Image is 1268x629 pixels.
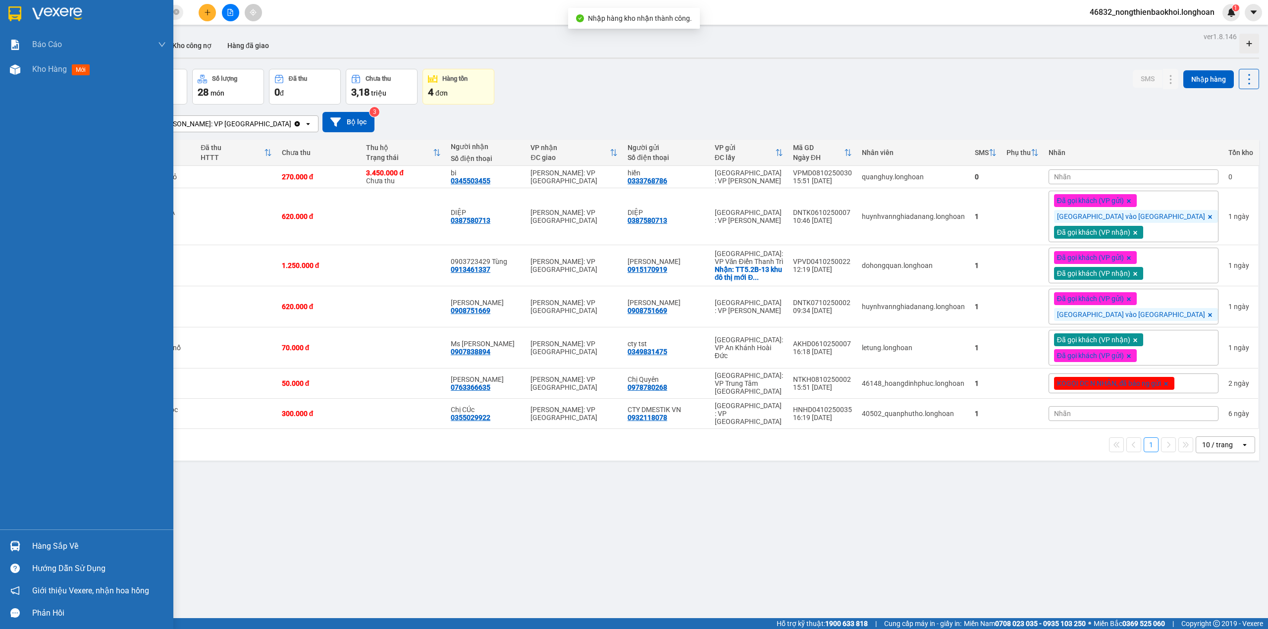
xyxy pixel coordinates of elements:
span: 4 [428,86,433,98]
strong: 0369 525 060 [1122,620,1165,628]
div: Trạng thái [366,154,433,161]
span: Miền Bắc [1094,618,1165,629]
div: 0903723429 Tùng [451,258,521,265]
span: plus [204,9,211,16]
div: Chưa thu [282,149,357,157]
div: 0763366635 [451,383,490,391]
span: down [158,41,166,49]
span: Báo cáo [32,38,62,51]
span: ngày [1234,344,1249,352]
span: notification [10,586,20,595]
img: icon-new-feature [1227,8,1236,17]
div: 15:51 [DATE] [793,383,852,391]
div: Số điện thoại [628,154,705,161]
div: 1 [975,303,997,311]
div: 46148_hoangdinhphuc.longhoan [862,379,965,387]
span: ngày [1234,212,1249,220]
div: 40502_quanphutho.longhoan [862,410,965,418]
div: trần đình duy khoa [628,299,705,307]
th: Toggle SortBy [526,140,623,166]
div: DNTK0710250002 [793,299,852,307]
div: 15:51 [DATE] [793,177,852,185]
sup: 1 [1232,4,1239,11]
span: 3,18 [351,86,370,98]
span: mới [72,64,90,75]
div: 270.000 đ [282,173,357,181]
div: AKHD0610250007 [793,340,852,348]
span: Mã đơn: HQTP1210250001 [4,60,152,73]
div: Đã thu [289,75,307,82]
div: [GEOGRAPHIC_DATA]: VP Trung Tâm [GEOGRAPHIC_DATA] [715,371,783,395]
span: message [10,608,20,618]
div: 0 [975,173,997,181]
span: [GEOGRAPHIC_DATA] vào [GEOGRAPHIC_DATA] [1057,310,1205,319]
div: 1 [1228,303,1253,311]
div: [GEOGRAPHIC_DATA] : VP [PERSON_NAME] [715,299,783,314]
div: Hướng dẫn sử dụng [32,561,166,576]
span: [PHONE_NUMBER] [4,34,75,51]
button: aim [245,4,262,21]
div: Anh Tiến [451,375,521,383]
div: [PERSON_NAME]: VP [GEOGRAPHIC_DATA] [530,169,618,185]
div: 0913461337 [451,265,490,273]
div: bi [451,169,521,177]
th: Toggle SortBy [788,140,857,166]
div: Phản hồi [32,606,166,621]
div: DIỆP [628,209,705,216]
div: 0387580713 [451,216,490,224]
span: ngày [1234,410,1249,418]
div: [PERSON_NAME]: VP [GEOGRAPHIC_DATA] [530,299,618,314]
div: 0908751669 [628,307,667,314]
svg: open [304,120,312,128]
div: [GEOGRAPHIC_DATA] : VP [PERSON_NAME] [715,209,783,224]
div: Mã GD [793,144,844,152]
button: Kho công nợ [164,34,219,57]
svg: open [1241,441,1249,449]
div: huynhvannghiadanang.longhoan [862,212,965,220]
img: logo-vxr [8,6,21,21]
div: 1 [975,262,997,269]
div: SMS [975,149,989,157]
div: [PERSON_NAME]: VP [GEOGRAPHIC_DATA] [530,406,618,421]
span: close-circle [173,9,179,15]
th: Toggle SortBy [970,140,1002,166]
div: VPVD0410250022 [793,258,852,265]
div: 50.000 đ [282,379,357,387]
span: Miền Nam [964,618,1086,629]
div: 1 [975,410,997,418]
button: Số lượng28món [192,69,264,105]
span: Đã gọi khách (VP nhận) [1057,228,1130,237]
div: Chị Quyên [628,375,705,383]
div: 6 [1228,410,1253,418]
div: 0333768786 [628,177,667,185]
strong: 1900 633 818 [825,620,868,628]
span: close-circle [173,8,179,17]
span: món [211,89,224,97]
span: 28 [198,86,209,98]
button: Hàng tồn4đơn [423,69,494,105]
div: [GEOGRAPHIC_DATA] : VP [GEOGRAPHIC_DATA] [715,402,783,425]
div: Phụ thu [1006,149,1031,157]
span: KOGỌI DC N NHẬN, đã báo ng gửi [1057,379,1162,388]
div: [PERSON_NAME]: VP [GEOGRAPHIC_DATA] [530,375,618,391]
div: VP nhận [530,144,610,152]
div: Ms An [451,340,521,348]
img: warehouse-icon [10,64,20,75]
span: Đã gọi khách (VP gửi) [1057,196,1124,205]
span: ... [753,273,759,281]
span: copyright [1213,620,1220,627]
strong: PHIẾU DÁN LÊN HÀNG [70,4,200,18]
button: plus [199,4,216,21]
div: HNHD0410250035 [793,406,852,414]
span: Đã gọi khách (VP nhận) [1057,335,1130,344]
div: 0 [1228,173,1253,181]
div: Hàng sắp về [32,539,166,554]
div: 0387580713 [628,216,667,224]
div: 0915170919 [628,265,667,273]
div: Thu hộ [366,144,433,152]
div: NTKH0810250002 [793,375,852,383]
button: Bộ lọc [322,112,374,132]
div: [PERSON_NAME]: VP [GEOGRAPHIC_DATA] [530,340,618,356]
div: [PERSON_NAME]: VP [GEOGRAPHIC_DATA] [530,258,618,273]
span: Giới thiệu Vexere, nhận hoa hồng [32,584,149,597]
